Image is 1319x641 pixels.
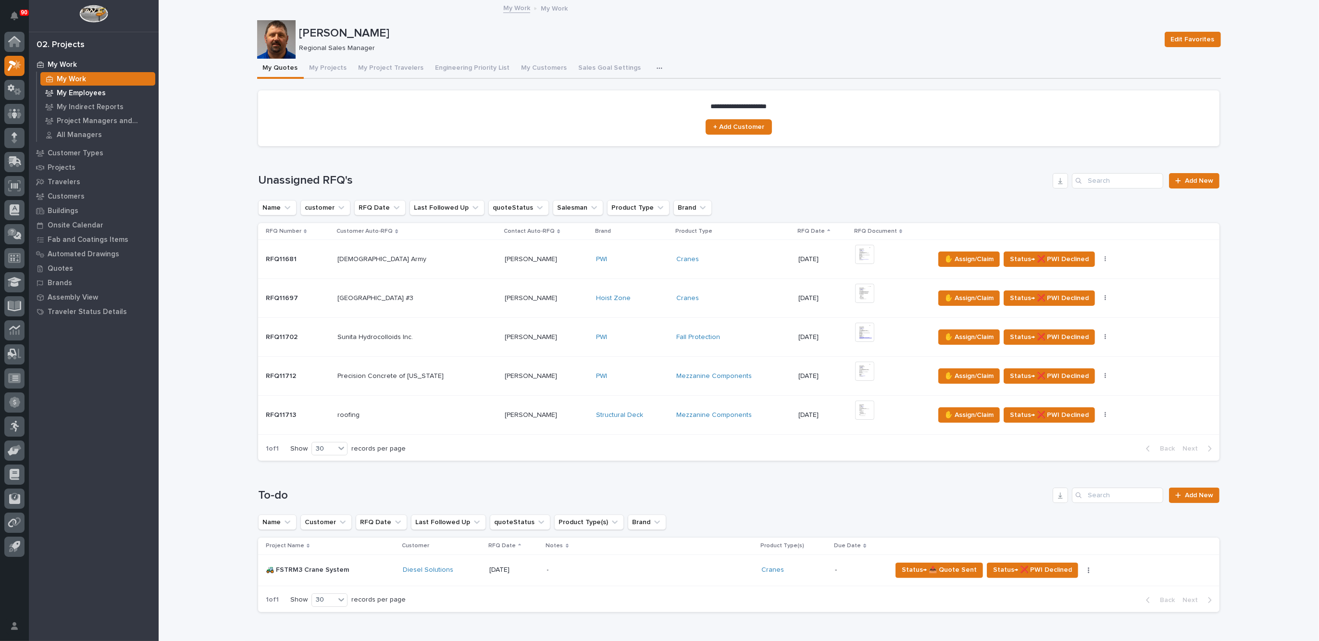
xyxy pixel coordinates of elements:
[29,218,159,232] a: Onsite Calendar
[410,200,485,215] button: Last Followed Up
[337,253,428,264] p: [DEMOGRAPHIC_DATA] Army
[1004,290,1095,306] button: Status→ ❌ PWI Declined
[596,372,607,380] a: PWI
[258,588,286,612] p: 1 of 1
[300,200,350,215] button: customer
[490,515,550,530] button: quoteStatus
[430,59,516,79] button: Engineering Priority List
[411,515,486,530] button: Last Followed Up
[607,200,670,215] button: Product Type
[300,515,352,530] button: Customer
[505,292,559,302] p: [PERSON_NAME]
[48,178,80,187] p: Travelers
[337,370,446,380] p: Precision Concrete of [US_STATE]
[266,564,351,574] p: 🚜 FSTRM3 Crane System
[1004,251,1095,267] button: Status→ ❌ PWI Declined
[37,114,159,127] a: Project Managers and Engineers
[1004,368,1095,384] button: Status→ ❌ PWI Declined
[29,57,159,72] a: My Work
[798,411,847,419] p: [DATE]
[57,117,151,126] p: Project Managers and Engineers
[29,146,159,160] a: Customer Types
[489,566,539,574] p: [DATE]
[312,444,335,454] div: 30
[29,261,159,276] a: Quotes
[48,149,103,158] p: Customer Types
[57,103,124,112] p: My Indirect Reports
[266,331,299,341] p: RFQ11702
[675,226,712,237] p: Product Type
[596,255,607,264] a: PWI
[516,59,573,79] button: My Customers
[37,86,159,100] a: My Employees
[1010,253,1089,265] span: Status→ ❌ PWI Declined
[29,189,159,203] a: Customers
[673,200,712,215] button: Brand
[354,200,406,215] button: RFQ Date
[505,331,559,341] p: [PERSON_NAME]
[258,318,1219,357] tr: RFQ11702RFQ11702 Sunita Hydrocolloids Inc.Sunita Hydrocolloids Inc. [PERSON_NAME][PERSON_NAME] PW...
[945,253,994,265] span: ✋ Assign/Claim
[29,203,159,218] a: Buildings
[546,540,563,551] p: Notes
[1182,596,1204,604] span: Next
[1138,596,1179,604] button: Back
[1179,444,1219,453] button: Next
[257,59,304,79] button: My Quotes
[1072,488,1163,503] input: Search
[553,200,603,215] button: Salesman
[21,9,27,16] p: 90
[336,226,393,237] p: Customer Auto-RFQ
[488,540,516,551] p: RFQ Date
[48,163,75,172] p: Projects
[48,207,78,215] p: Buildings
[29,160,159,175] a: Projects
[798,255,847,264] p: [DATE]
[596,333,607,341] a: PWI
[4,6,25,26] button: Notifications
[1072,173,1163,189] div: Search
[48,279,72,288] p: Brands
[945,331,994,343] span: ✋ Assign/Claim
[628,515,666,530] button: Brand
[541,2,568,13] p: My Work
[1165,32,1221,47] button: Edit Favorites
[356,515,407,530] button: RFQ Date
[266,540,304,551] p: Project Name
[798,372,847,380] p: [DATE]
[290,596,308,604] p: Show
[12,12,25,27] div: Notifications90
[29,232,159,247] a: Fab and Coatings Items
[29,175,159,189] a: Travelers
[48,236,128,244] p: Fab and Coatings Items
[760,540,804,551] p: Product Type(s)
[48,61,77,69] p: My Work
[1004,407,1095,423] button: Status→ ❌ PWI Declined
[1010,331,1089,343] span: Status→ ❌ PWI Declined
[258,200,297,215] button: Name
[57,89,106,98] p: My Employees
[938,329,1000,345] button: ✋ Assign/Claim
[896,563,983,578] button: Status→ 📤 Quote Sent
[488,200,549,215] button: quoteStatus
[402,540,429,551] p: Customer
[547,566,715,574] p: -
[554,515,624,530] button: Product Type(s)
[1010,409,1089,421] span: Status→ ❌ PWI Declined
[266,370,298,380] p: RFQ11712
[299,26,1157,40] p: [PERSON_NAME]
[938,368,1000,384] button: ✋ Assign/Claim
[1154,596,1175,604] span: Back
[993,564,1072,576] span: Status→ ❌ PWI Declined
[761,566,784,574] a: Cranes
[938,251,1000,267] button: ✋ Assign/Claim
[938,407,1000,423] button: ✋ Assign/Claim
[48,250,119,259] p: Automated Drawings
[1171,34,1215,45] span: Edit Favorites
[37,40,85,50] div: 02. Projects
[258,357,1219,396] tr: RFQ11712RFQ11712 Precision Concrete of [US_STATE]Precision Concrete of [US_STATE] [PERSON_NAME][P...
[351,596,406,604] p: records per page
[57,75,86,84] p: My Work
[403,566,453,574] a: Diesel Solutions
